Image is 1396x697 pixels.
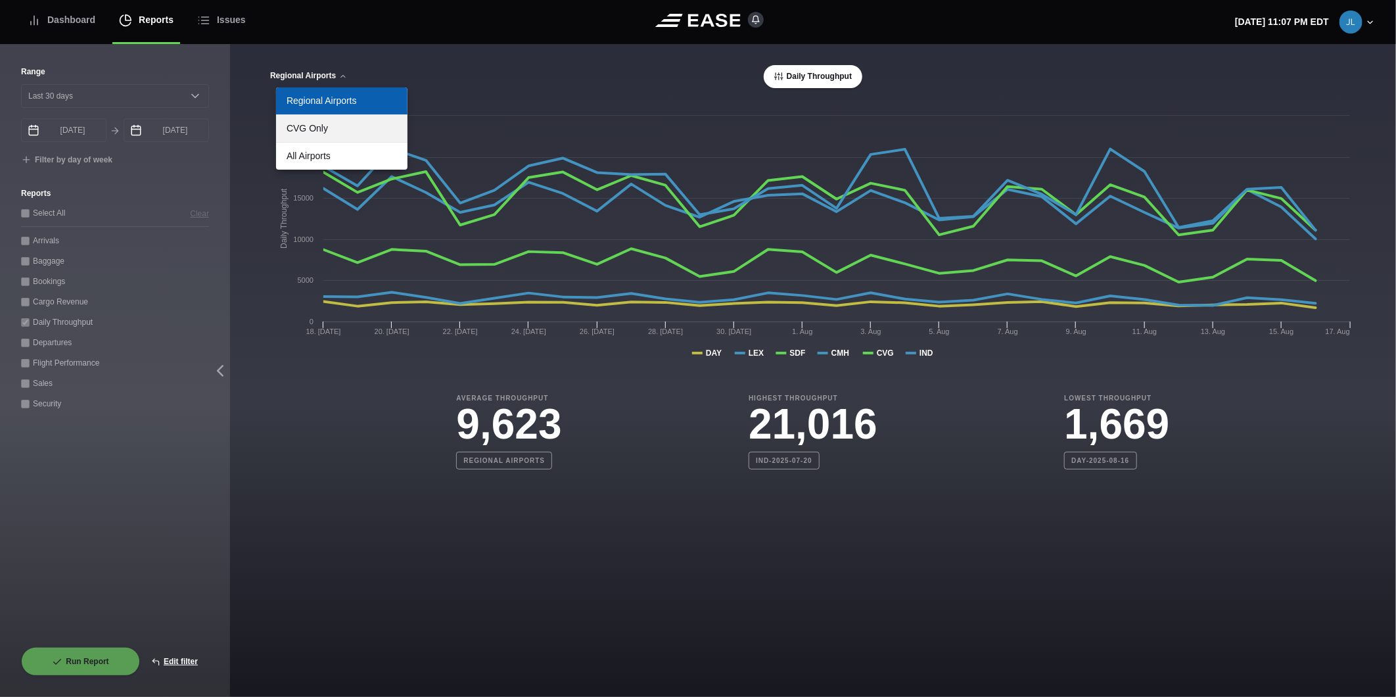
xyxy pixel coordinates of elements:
label: Reports [21,187,209,199]
button: Filter by day of week [21,155,112,166]
h3: 9,623 [456,403,561,445]
button: Regional Airports [269,72,348,81]
input: mm/dd/yyyy [21,118,106,142]
tspan: 7. Aug [998,327,1018,335]
p: [DATE] 11:07 PM EDT [1235,15,1329,29]
tspan: 5. Aug [929,327,950,335]
tspan: SDF [790,348,806,358]
tspan: DAY [706,348,722,358]
text: 0 [310,318,314,325]
button: Daily Throughput [764,65,862,88]
a: All Airports [276,143,407,170]
tspan: IND [919,348,933,358]
a: Regional Airports [276,87,407,114]
tspan: 28. [DATE] [648,327,683,335]
tspan: 18. [DATE] [306,327,341,335]
tspan: CVG [877,348,894,358]
b: DAY-2025-08-16 [1064,452,1136,469]
tspan: 20. [DATE] [375,327,409,335]
tspan: Daily Throughput [279,188,289,249]
tspan: 24. [DATE] [511,327,546,335]
input: mm/dd/yyyy [124,118,209,142]
h3: 21,016 [749,403,877,445]
tspan: CMH [831,348,849,358]
b: Average Throughput [456,393,561,403]
tspan: 13. Aug [1201,327,1225,335]
tspan: 3. Aug [860,327,881,335]
button: Edit filter [140,647,209,676]
tspan: 22. [DATE] [443,327,478,335]
tspan: 9. Aug [1066,327,1086,335]
b: Lowest Throughput [1064,393,1169,403]
tspan: LEX [749,348,764,358]
tspan: 15. Aug [1269,327,1293,335]
b: IND-2025-07-20 [749,452,820,469]
text: 15000 [293,194,314,202]
tspan: 11. Aug [1132,327,1157,335]
b: Regional Airports [456,452,552,469]
button: Clear [190,206,209,220]
tspan: 17. Aug [1326,327,1350,335]
a: CVG Only [276,115,407,142]
label: Range [21,66,209,78]
tspan: 30. [DATE] [716,327,751,335]
h3: 1,669 [1064,403,1169,445]
text: 10000 [293,235,314,243]
tspan: 1. Aug [792,327,812,335]
img: 53f407fb3ff95c172032ba983d01de88 [1339,11,1362,34]
text: 5000 [298,276,314,284]
b: Highest Throughput [749,393,877,403]
tspan: 26. [DATE] [580,327,615,335]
